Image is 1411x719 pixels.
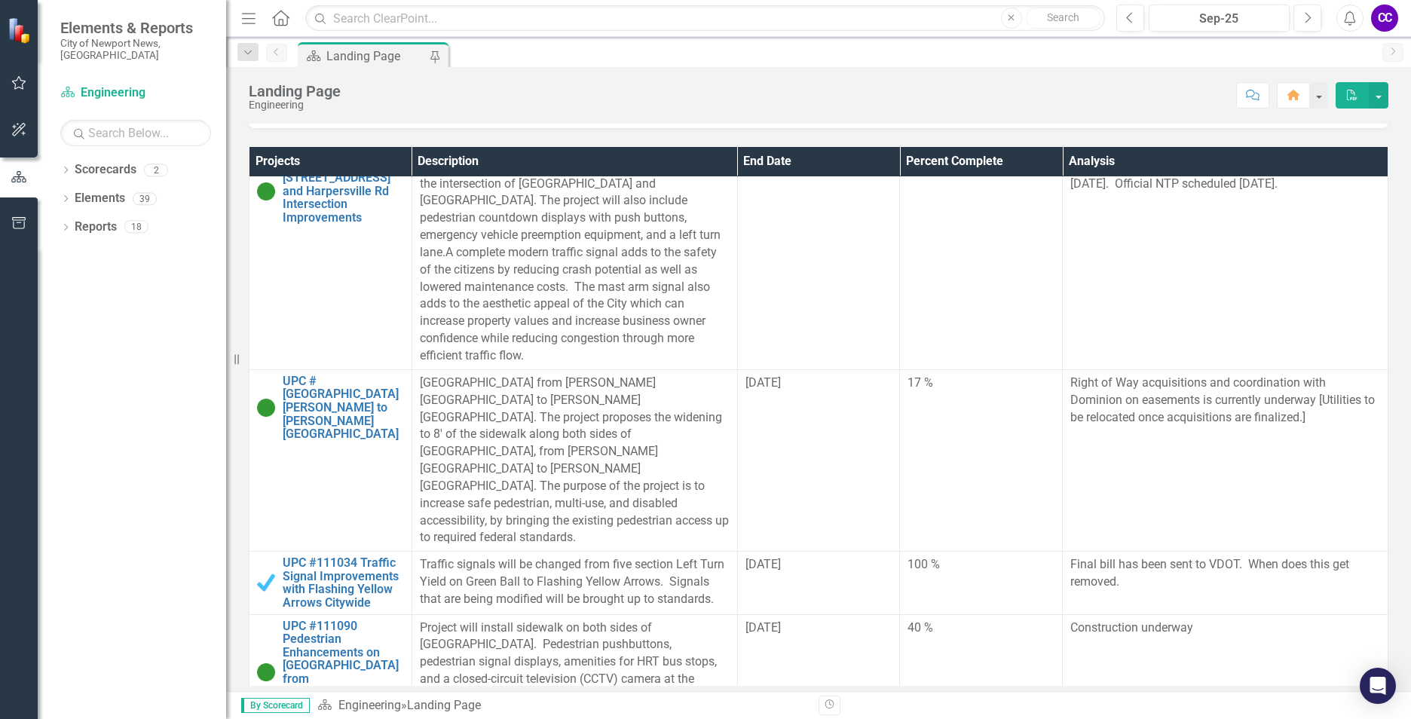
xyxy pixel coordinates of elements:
[144,164,168,176] div: 2
[60,37,211,62] small: City of Newport News, [GEOGRAPHIC_DATA]
[249,83,341,99] div: Landing Page
[257,574,275,592] img: Completed
[1026,8,1101,29] button: Search
[317,697,807,714] div: »
[1070,556,1380,591] p: Final bill has been sent to VDOT. When does this get removed.
[249,552,412,614] td: Double-Click to Edit Right Click for Context Menu
[60,120,211,146] input: Search Below...
[75,190,125,207] a: Elements
[908,375,1054,392] div: 17 %
[420,375,730,546] p: [GEOGRAPHIC_DATA] from [PERSON_NAME][GEOGRAPHIC_DATA] to [PERSON_NAME][GEOGRAPHIC_DATA]. The proj...
[1360,668,1396,704] div: Open Intercom Messenger
[1063,552,1388,614] td: Double-Click to Edit
[908,556,1054,574] div: 100 %
[1154,10,1284,28] div: Sep-25
[900,153,1063,369] td: Double-Click to Edit
[1063,369,1388,551] td: Double-Click to Edit
[257,399,275,417] img: On Target
[249,369,412,551] td: Double-Click to Edit Right Click for Context Menu
[420,158,730,365] p: Convert existing span wire to a mast arm traffic signal at the intersection of [GEOGRAPHIC_DATA] ...
[6,16,35,44] img: ClearPoint Strategy
[75,161,136,179] a: Scorecards
[745,620,781,635] span: [DATE]
[60,19,211,37] span: Elements & Reports
[1149,5,1290,32] button: Sep-25
[257,663,275,681] img: On Target
[124,221,148,234] div: 18
[1070,620,1380,637] p: Construction underway
[1063,153,1388,369] td: Double-Click to Edit
[745,557,781,571] span: [DATE]
[283,375,404,441] a: UPC #[GEOGRAPHIC_DATA][PERSON_NAME] to [PERSON_NAME][GEOGRAPHIC_DATA]
[283,158,404,225] a: UPC #[STREET_ADDRESS] and Harpersville Rd Intersection Improvements
[249,153,412,369] td: Double-Click to Edit Right Click for Context Menu
[745,375,781,390] span: [DATE]
[257,182,275,200] img: On Target
[1070,375,1380,427] p: Right of Way acquisitions and coordination with Dominion on easements is currently underway [Util...
[133,192,157,205] div: 39
[305,5,1105,32] input: Search ClearPoint...
[60,84,211,102] a: Engineering
[407,698,481,712] div: Landing Page
[249,99,341,111] div: Engineering
[326,47,426,66] div: Landing Page
[908,620,1054,637] div: 40 %
[338,698,401,712] a: Engineering
[1371,5,1398,32] button: CC
[75,219,117,236] a: Reports
[900,369,1063,551] td: Double-Click to Edit
[283,556,404,609] a: UPC #111034 Traffic Signal Improvements with Flashing Yellow Arrows Citywide
[420,556,730,608] p: Traffic signals will be changed from five section Left Turn Yield on Green Ball to Flashing Yello...
[1047,11,1079,23] span: Search
[241,698,310,713] span: By Scorecard
[900,552,1063,614] td: Double-Click to Edit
